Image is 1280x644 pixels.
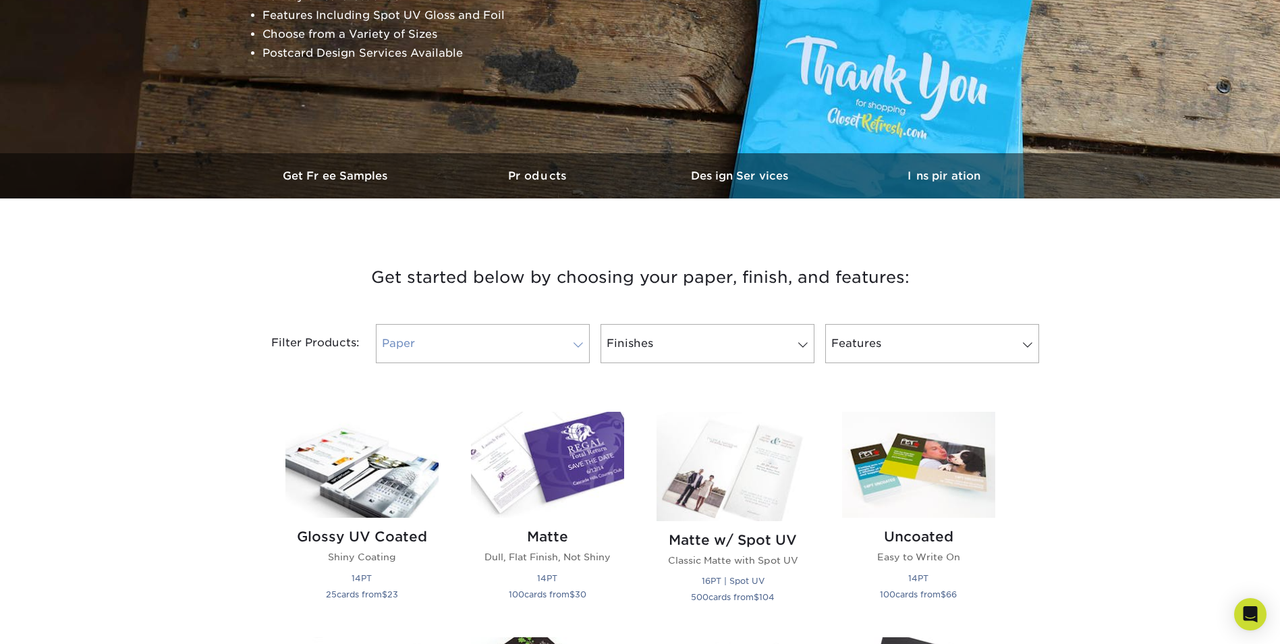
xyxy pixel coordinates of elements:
small: 14PT [537,573,557,583]
h2: Matte [471,529,624,545]
a: Products [438,153,640,198]
li: Features Including Spot UV Gloss and Foil [262,6,589,25]
p: Easy to Write On [842,550,995,564]
a: Design Services [640,153,843,198]
small: 14PT [352,573,372,583]
a: Uncoated Postcards Uncoated Easy to Write On 14PT 100cards from$66 [842,412,995,621]
a: Features [825,324,1039,363]
div: Filter Products: [235,324,370,363]
img: Matte Postcards [471,412,624,518]
img: Matte w/ Spot UV Postcards [657,412,810,521]
p: Classic Matte with Spot UV [657,554,810,567]
small: 16PT | Spot UV [702,576,764,586]
h3: Products [438,169,640,182]
h2: Glossy UV Coated [285,529,439,545]
span: 100 [880,589,895,599]
span: 100 [509,589,524,599]
small: 14PT [908,573,928,583]
a: Paper [376,324,590,363]
small: cards from [509,589,586,599]
img: Uncoated Postcards [842,412,995,518]
a: Matte Postcards Matte Dull, Flat Finish, Not Shiny 14PT 100cards from$30 [471,412,624,621]
div: Open Intercom Messenger [1234,598,1267,630]
p: Dull, Flat Finish, Not Shiny [471,550,624,564]
span: 500 [691,592,708,602]
span: $ [754,592,759,602]
a: Inspiration [843,153,1045,198]
span: 23 [387,589,398,599]
h3: Get Free Samples [235,169,438,182]
span: $ [569,589,575,599]
h3: Inspiration [843,169,1045,182]
li: Postcard Design Services Available [262,44,589,63]
p: Shiny Coating [285,550,439,564]
small: cards from [691,592,775,602]
span: $ [941,589,946,599]
a: Matte w/ Spot UV Postcards Matte w/ Spot UV Classic Matte with Spot UV 16PT | Spot UV 500cards fr... [657,412,810,621]
h3: Get started below by choosing your paper, finish, and features: [246,247,1035,308]
h2: Matte w/ Spot UV [657,532,810,548]
span: 25 [326,589,337,599]
a: Glossy UV Coated Postcards Glossy UV Coated Shiny Coating 14PT 25cards from$23 [285,412,439,621]
span: 104 [759,592,775,602]
a: Get Free Samples [235,153,438,198]
h3: Design Services [640,169,843,182]
span: 66 [946,589,957,599]
span: $ [382,589,387,599]
span: 30 [575,589,586,599]
small: cards from [326,589,398,599]
h2: Uncoated [842,529,995,545]
li: Choose from a Variety of Sizes [262,25,589,44]
a: Finishes [601,324,814,363]
img: Glossy UV Coated Postcards [285,412,439,518]
small: cards from [880,589,957,599]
